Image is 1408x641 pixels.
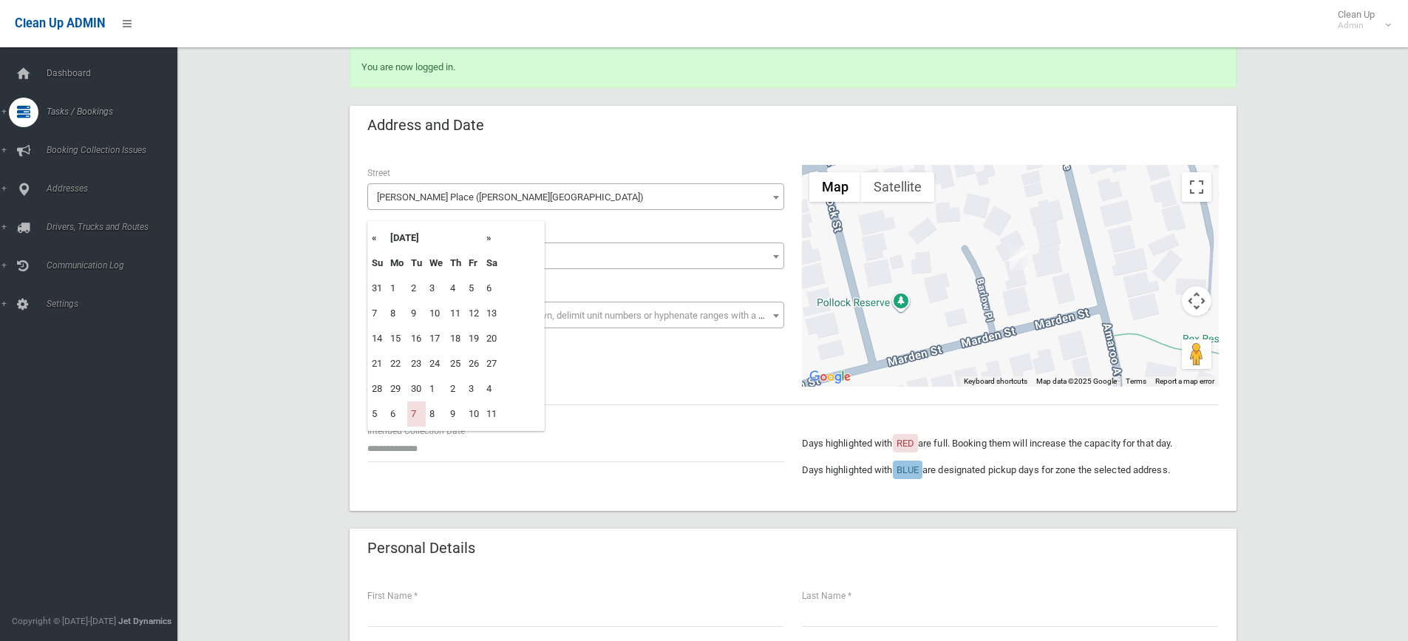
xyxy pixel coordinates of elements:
th: » [483,225,501,251]
span: Addresses [42,183,188,194]
td: 7 [407,401,426,427]
span: Copyright © [DATE]-[DATE] [12,616,116,626]
span: Drivers, Trucks and Routes [42,222,188,232]
td: 21 [368,351,387,376]
td: 13 [483,301,501,326]
td: 10 [426,301,446,326]
td: 30 [407,376,426,401]
td: 17 [426,326,446,351]
td: 24 [426,351,446,376]
button: Show satellite imagery [861,172,934,202]
small: Admin [1338,20,1375,31]
th: Fr [465,251,483,276]
td: 10 [465,401,483,427]
button: Show street map [809,172,861,202]
td: 26 [465,351,483,376]
strong: Jet Dynamics [118,616,171,626]
header: Address and Date [350,111,502,140]
td: 16 [407,326,426,351]
span: 9 [367,243,784,269]
td: 8 [387,301,407,326]
td: 27 [483,351,501,376]
td: 31 [368,276,387,301]
th: « [368,225,387,251]
th: Th [446,251,465,276]
td: 1 [387,276,407,301]
td: 5 [465,276,483,301]
div: You are now logged in. [350,47,1237,88]
span: 9 [371,246,780,267]
td: 18 [446,326,465,351]
td: 4 [483,376,501,401]
td: 7 [368,301,387,326]
td: 15 [387,326,407,351]
span: Settings [42,299,188,309]
td: 9 [407,301,426,326]
span: Clean Up [1330,9,1390,31]
span: RED [897,438,914,449]
th: Sa [483,251,501,276]
button: Toggle fullscreen view [1182,172,1211,202]
span: Clean Up ADMIN [15,16,105,30]
td: 22 [387,351,407,376]
td: 2 [407,276,426,301]
td: 4 [446,276,465,301]
td: 23 [407,351,426,376]
img: Google [806,367,854,387]
a: Report a map error [1155,377,1214,385]
span: Barlow Place (GEORGES HALL 2198) [371,187,780,208]
th: We [426,251,446,276]
td: 11 [446,301,465,326]
span: BLUE [897,464,919,475]
a: Terms (opens in new tab) [1126,377,1146,385]
td: 29 [387,376,407,401]
th: [DATE] [387,225,483,251]
p: Days highlighted with are full. Booking them will increase the capacity for that day. [802,435,1219,452]
a: Open this area in Google Maps (opens a new window) [806,367,854,387]
td: 20 [483,326,501,351]
td: 25 [446,351,465,376]
p: Days highlighted with are designated pickup days for zone the selected address. [802,461,1219,479]
td: 3 [426,276,446,301]
span: Communication Log [42,260,188,271]
td: 12 [465,301,483,326]
td: 1 [426,376,446,401]
th: Su [368,251,387,276]
span: Tasks / Bookings [42,106,188,117]
button: Keyboard shortcuts [964,376,1027,387]
span: Booking Collection Issues [42,145,188,155]
th: Tu [407,251,426,276]
td: 11 [483,401,501,427]
button: Map camera controls [1182,286,1211,316]
td: 6 [387,401,407,427]
td: 14 [368,326,387,351]
td: 2 [446,376,465,401]
th: Mo [387,251,407,276]
td: 8 [426,401,446,427]
span: Dashboard [42,68,188,78]
td: 19 [465,326,483,351]
td: 3 [465,376,483,401]
button: Drag Pegman onto the map to open Street View [1182,339,1211,369]
header: Personal Details [350,534,493,563]
span: Select the unit number from the dropdown, delimit unit numbers or hyphenate ranges with a comma [377,310,790,321]
span: Map data ©2025 Google [1036,377,1117,385]
td: 28 [368,376,387,401]
div: 9 Barlow Place, GEORGES HALL NSW 2198 [1010,245,1027,271]
span: Barlow Place (GEORGES HALL 2198) [367,183,784,210]
td: 6 [483,276,501,301]
td: 5 [368,401,387,427]
td: 9 [446,401,465,427]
